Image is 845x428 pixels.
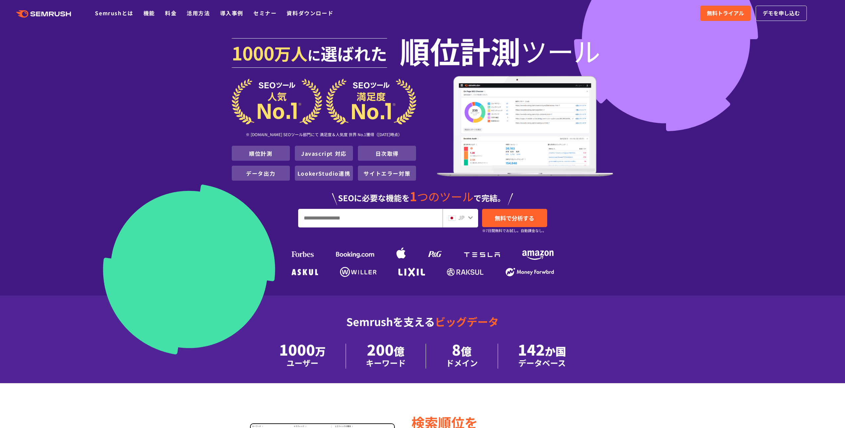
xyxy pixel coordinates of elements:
[376,149,399,157] a: 日次取得
[187,9,210,17] a: 活用方法
[498,344,586,369] li: 142
[461,343,471,359] span: 億
[482,227,546,234] small: ※7日間無料でお試し。自動課金なし。
[458,214,465,221] span: JP
[364,169,410,177] a: サイトエラー対策
[232,183,614,205] div: SEOに必要な機能を
[321,41,387,65] span: 選ばれた
[165,9,177,17] a: 料金
[232,125,416,146] div: ※ [DOMAIN_NAME] SEOツール部門にて 満足度＆人気度 世界 No.1獲得（[DATE]時点）
[473,192,505,204] span: で完結。
[301,149,347,157] a: Javascript 対応
[446,357,478,369] div: ドメイン
[495,214,534,222] span: 無料で分析する
[482,209,547,227] a: 無料で分析する
[518,357,566,369] div: データベース
[417,188,473,205] span: つのツール
[521,37,600,64] span: ツール
[756,6,807,21] a: デモを申し込む
[545,343,566,359] span: か国
[366,357,406,369] div: キーワード
[400,37,521,64] span: 順位計測
[763,9,800,18] span: デモを申し込む
[410,187,417,205] span: 1
[700,6,751,21] a: 無料トライアル
[426,344,498,369] li: 8
[274,41,307,65] span: 万人
[143,9,155,17] a: 機能
[394,343,404,359] span: 億
[346,344,426,369] li: 200
[435,314,499,329] span: ビッグデータ
[232,310,614,344] div: Semrushを支える
[253,9,277,17] a: セミナー
[246,169,275,177] a: データ出力
[315,343,326,359] span: 万
[249,149,272,157] a: 順位計測
[298,209,442,227] input: URL、キーワードを入力してください
[297,169,350,177] a: LookerStudio連携
[232,39,274,66] span: 1000
[707,9,744,18] span: 無料トライアル
[307,45,321,64] span: に
[95,9,133,17] a: Semrushとは
[287,9,333,17] a: 資料ダウンロード
[220,9,243,17] a: 導入事例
